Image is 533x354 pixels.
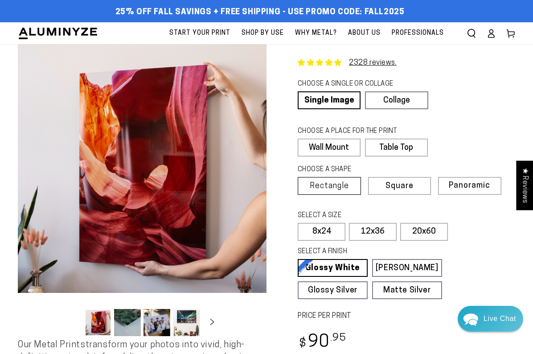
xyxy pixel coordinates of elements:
label: PRICE PER PRINT [298,311,515,321]
span: Rectangle [310,182,349,190]
label: 20x60 [400,223,448,241]
media-gallery: Gallery Viewer [18,44,266,339]
legend: CHOOSE A SINGLE OR COLLAGE [298,79,420,89]
sup: .95 [330,333,346,343]
span: Professionals [392,28,444,39]
a: Collage [365,91,428,109]
a: Single Image [298,91,361,109]
legend: CHOOSE A SHAPE [298,165,420,175]
span: $ [299,338,307,350]
button: Slide right [202,313,222,333]
a: Matte Silver [372,281,442,299]
span: Why Metal? [295,28,337,39]
legend: CHOOSE A PLACE FOR THE PRINT [298,127,419,136]
a: Glossy Silver [298,281,368,299]
div: Contact Us Directly [484,306,516,332]
span: About Us [348,28,381,39]
a: About Us [344,22,385,44]
a: Glossy White [298,259,368,277]
a: [PERSON_NAME] [372,259,442,277]
button: Load image 1 in gallery view [85,309,111,336]
span: Start Your Print [169,28,230,39]
button: Load image 3 in gallery view [143,309,170,336]
summary: Search our site [462,24,481,43]
button: Load image 4 in gallery view [173,309,200,336]
label: Wall Mount [298,139,361,156]
label: 8x24 [298,223,345,241]
span: Panoramic [449,181,490,190]
span: Shop By Use [242,28,284,39]
legend: SELECT A SIZE [298,211,417,221]
label: Table Top [365,139,428,156]
span: Square [385,182,414,190]
bdi: 90 [298,334,346,351]
button: Slide left [62,313,82,333]
div: Chat widget toggle [458,306,523,332]
a: Professionals [387,22,448,44]
label: 12x36 [349,223,397,241]
div: Click to open Judge.me floating reviews tab [516,161,533,210]
a: Why Metal? [291,22,341,44]
legend: SELECT A FINISH [298,247,425,257]
a: Shop By Use [237,22,288,44]
span: 25% off FALL Savings + Free Shipping - Use Promo Code: FALL2025 [115,8,405,17]
a: 2328 reviews. [349,59,397,66]
button: Load image 2 in gallery view [114,309,141,336]
img: Aluminyze [18,27,98,40]
a: Start Your Print [165,22,235,44]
